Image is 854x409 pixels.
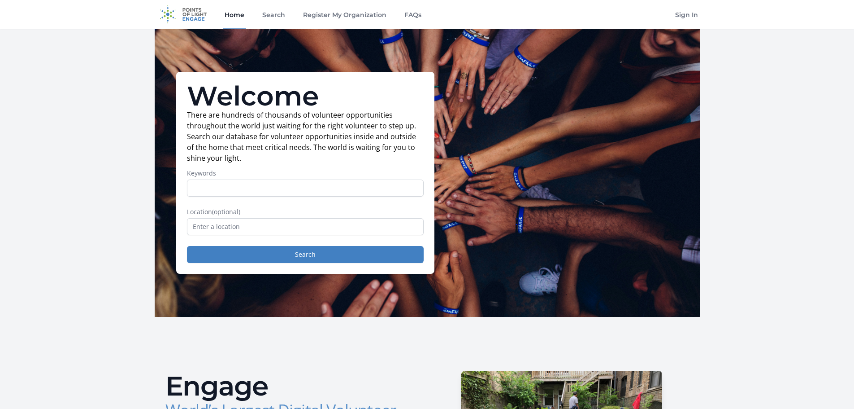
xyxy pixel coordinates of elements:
[187,218,424,235] input: Enter a location
[187,246,424,263] button: Search
[212,207,240,216] span: (optional)
[187,169,424,178] label: Keywords
[165,373,420,400] h2: Engage
[187,110,424,163] p: There are hundreds of thousands of volunteer opportunities throughout the world just waiting for ...
[187,83,424,110] h1: Welcome
[187,207,424,216] label: Location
